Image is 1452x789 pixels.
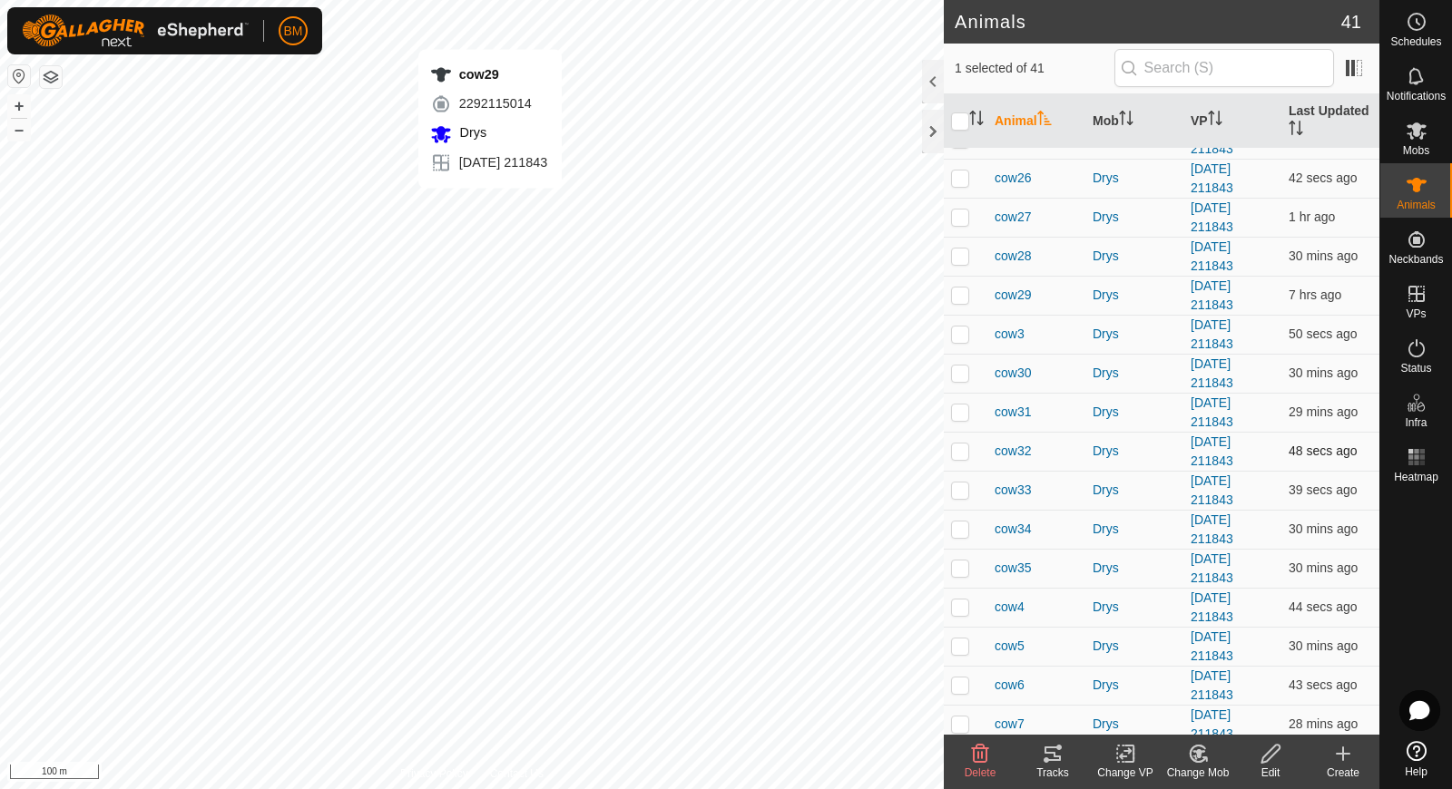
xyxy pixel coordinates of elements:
span: 11 Aug 2025, 8:01 am [1289,482,1358,497]
span: BM [284,22,303,41]
span: cow29 [995,286,1031,305]
span: cow3 [995,325,1025,344]
a: [DATE] 211843 [1191,161,1233,195]
span: cow30 [995,364,1031,383]
th: VP [1183,94,1281,149]
span: Animals [1397,200,1436,210]
a: [DATE] 211843 [1191,551,1233,585]
div: cow29 [430,63,547,85]
span: 11 Aug 2025, 7:31 am [1289,560,1358,575]
span: 11 Aug 2025, 7:02 am [1289,209,1335,224]
span: 11 Aug 2025, 12:03 am [1289,287,1341,302]
span: 11 Aug 2025, 8:01 am [1289,677,1358,692]
img: Gallagher Logo [22,15,249,47]
div: Drys [1093,169,1176,188]
span: Delete [965,766,996,779]
button: – [8,119,30,141]
span: cow4 [995,598,1025,617]
h2: Animals [955,11,1341,33]
a: [DATE] 211843 [1191,200,1233,234]
span: cow33 [995,481,1031,500]
p-sorticon: Activate to sort [1289,123,1303,138]
a: [DATE] 211843 [1191,707,1233,741]
span: cow35 [995,559,1031,578]
div: Drys [1093,325,1176,344]
div: Change VP [1089,765,1162,781]
span: cow27 [995,208,1031,227]
a: [DATE] 211843 [1191,473,1233,507]
p-sorticon: Activate to sort [1208,113,1222,128]
a: [DATE] 211843 [1191,278,1233,312]
div: Drys [1093,364,1176,383]
a: [DATE] 211843 [1191,395,1233,429]
div: 2292115014 [430,93,547,114]
div: Edit [1234,765,1307,781]
span: Status [1400,363,1431,374]
span: 11 Aug 2025, 8:01 am [1289,599,1358,614]
span: 1 selected of 41 [955,59,1114,78]
span: Drys [456,125,486,140]
a: [DATE] 211843 [1191,668,1233,702]
div: Drys [1093,286,1176,305]
div: Drys [1093,676,1176,695]
div: Tracks [1016,765,1089,781]
div: Drys [1093,715,1176,734]
span: Notifications [1387,91,1446,102]
a: Contact Us [490,765,544,782]
div: Drys [1093,208,1176,227]
span: cow31 [995,403,1031,422]
a: [DATE] 211843 [1191,239,1233,273]
span: cow6 [995,676,1025,695]
p-sorticon: Activate to sort [969,113,984,128]
span: 11 Aug 2025, 8:01 am [1289,326,1358,341]
div: Drys [1093,442,1176,461]
span: cow7 [995,715,1025,734]
th: Last Updated [1281,94,1379,149]
a: Help [1380,734,1452,784]
a: [DATE] 211843 [1191,512,1233,546]
th: Animal [987,94,1085,149]
a: [DATE] 211843 [1191,434,1233,468]
div: Drys [1093,403,1176,422]
span: Neckbands [1388,254,1443,265]
span: 11 Aug 2025, 8:01 am [1289,443,1358,458]
div: Drys [1093,559,1176,578]
button: + [8,95,30,117]
span: Mobs [1403,145,1429,156]
span: 11 Aug 2025, 7:32 am [1289,365,1358,380]
span: cow26 [995,169,1031,188]
div: Create [1307,765,1379,781]
div: Drys [1093,637,1176,656]
span: 11 Aug 2025, 7:34 am [1289,716,1358,731]
span: cow28 [995,247,1031,266]
span: Help [1405,766,1427,777]
a: Privacy Policy [400,765,468,782]
span: 11 Aug 2025, 7:32 am [1289,248,1358,263]
span: 41 [1341,8,1361,35]
p-sorticon: Activate to sort [1037,113,1052,128]
div: Drys [1093,598,1176,617]
p-sorticon: Activate to sort [1119,113,1133,128]
a: [DATE] 211843 [1191,590,1233,624]
span: cow32 [995,442,1031,461]
input: Search (S) [1114,49,1334,87]
button: Map Layers [40,66,62,88]
a: [DATE] 211843 [1191,629,1233,663]
div: Change Mob [1162,765,1234,781]
th: Mob [1085,94,1183,149]
div: Drys [1093,520,1176,539]
span: 11 Aug 2025, 7:32 am [1289,638,1358,653]
div: Drys [1093,247,1176,266]
a: [DATE] 211843 [1191,122,1233,156]
a: [DATE] 211843 [1191,317,1233,351]
a: [DATE] 211843 [1191,356,1233,390]
span: 11 Aug 2025, 8:01 am [1289,170,1358,185]
div: [DATE] 211843 [430,152,547,174]
span: Heatmap [1394,472,1438,482]
span: cow5 [995,637,1025,656]
span: 11 Aug 2025, 7:32 am [1289,521,1358,536]
span: Schedules [1390,36,1441,47]
div: Drys [1093,481,1176,500]
span: VPs [1406,308,1426,319]
span: Infra [1405,417,1427,428]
